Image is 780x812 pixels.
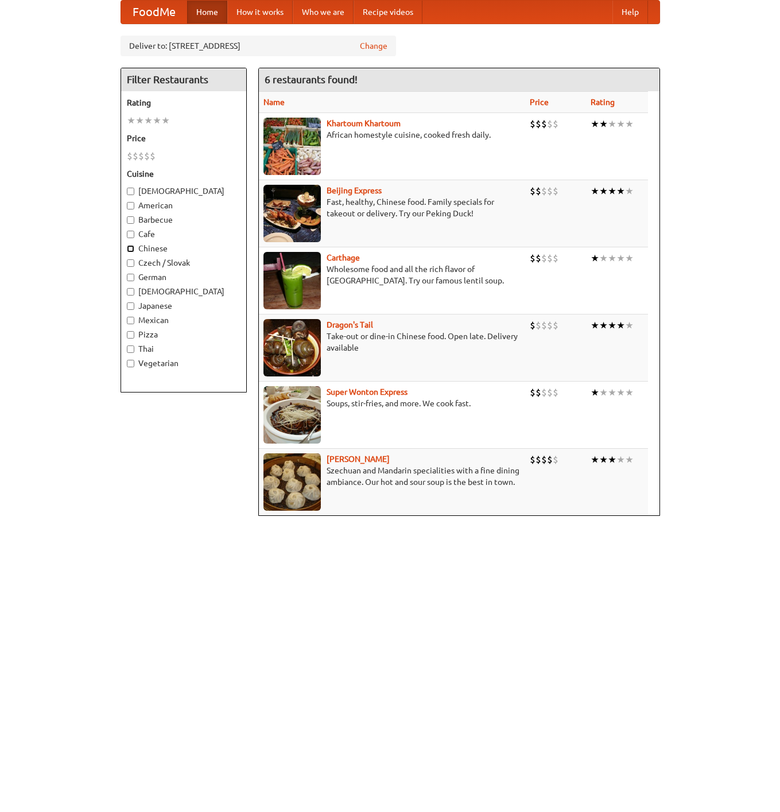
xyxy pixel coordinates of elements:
li: $ [541,453,547,466]
label: Barbecue [127,214,240,226]
a: Khartoum Khartoum [327,119,401,128]
h5: Price [127,133,240,144]
img: carthage.jpg [263,252,321,309]
li: $ [541,252,547,265]
li: $ [530,252,535,265]
p: Szechuan and Mandarin specialities with a fine dining ambiance. Our hot and sour soup is the best... [263,465,521,488]
li: $ [553,118,558,130]
input: Chinese [127,245,134,252]
li: ★ [161,114,170,127]
li: $ [547,319,553,332]
a: Price [530,98,549,107]
p: African homestyle cuisine, cooked fresh daily. [263,129,521,141]
li: $ [541,118,547,130]
b: Dragon's Tail [327,320,373,329]
li: $ [547,252,553,265]
li: ★ [591,185,599,197]
input: American [127,202,134,209]
li: ★ [599,386,608,399]
li: ★ [591,118,599,130]
label: Czech / Slovak [127,257,240,269]
li: $ [530,453,535,466]
li: ★ [599,118,608,130]
li: $ [535,386,541,399]
a: Beijing Express [327,186,382,195]
input: Pizza [127,331,134,339]
li: $ [553,252,558,265]
label: Pizza [127,329,240,340]
li: $ [535,185,541,197]
a: Help [612,1,648,24]
p: Wholesome food and all the rich flavor of [GEOGRAPHIC_DATA]. Try our famous lentil soup. [263,263,521,286]
li: ★ [616,386,625,399]
a: Change [360,40,387,52]
li: $ [541,319,547,332]
li: $ [553,453,558,466]
input: [DEMOGRAPHIC_DATA] [127,188,134,195]
label: Thai [127,343,240,355]
a: Super Wonton Express [327,387,408,397]
img: superwonton.jpg [263,386,321,444]
li: ★ [144,114,153,127]
li: ★ [591,252,599,265]
label: Japanese [127,300,240,312]
input: Barbecue [127,216,134,224]
li: ★ [153,114,161,127]
li: ★ [591,453,599,466]
li: ★ [608,453,616,466]
label: [DEMOGRAPHIC_DATA] [127,185,240,197]
label: Mexican [127,314,240,326]
li: $ [535,118,541,130]
li: $ [150,150,156,162]
li: ★ [625,386,634,399]
a: FoodMe [121,1,187,24]
li: ★ [591,386,599,399]
img: shandong.jpg [263,453,321,511]
li: $ [530,386,535,399]
li: ★ [616,319,625,332]
img: khartoum.jpg [263,118,321,175]
li: ★ [135,114,144,127]
li: ★ [608,386,616,399]
a: Rating [591,98,615,107]
li: $ [138,150,144,162]
li: ★ [599,319,608,332]
label: Vegetarian [127,358,240,369]
input: Czech / Slovak [127,259,134,267]
li: ★ [625,118,634,130]
li: ★ [599,185,608,197]
li: ★ [616,453,625,466]
li: $ [535,252,541,265]
div: Deliver to: [STREET_ADDRESS] [121,36,396,56]
label: Cafe [127,228,240,240]
input: Japanese [127,302,134,310]
label: German [127,271,240,283]
li: ★ [625,453,634,466]
li: $ [547,185,553,197]
img: dragon.jpg [263,319,321,376]
input: Mexican [127,317,134,324]
h5: Rating [127,97,240,108]
li: $ [144,150,150,162]
input: Thai [127,345,134,353]
li: $ [547,386,553,399]
li: $ [530,118,535,130]
li: ★ [625,185,634,197]
a: Carthage [327,253,360,262]
li: $ [547,118,553,130]
li: ★ [625,252,634,265]
li: $ [547,453,553,466]
input: [DEMOGRAPHIC_DATA] [127,288,134,296]
li: $ [541,386,547,399]
label: Chinese [127,243,240,254]
li: ★ [625,319,634,332]
li: $ [541,185,547,197]
label: [DEMOGRAPHIC_DATA] [127,286,240,297]
a: [PERSON_NAME] [327,454,390,464]
li: $ [530,319,535,332]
